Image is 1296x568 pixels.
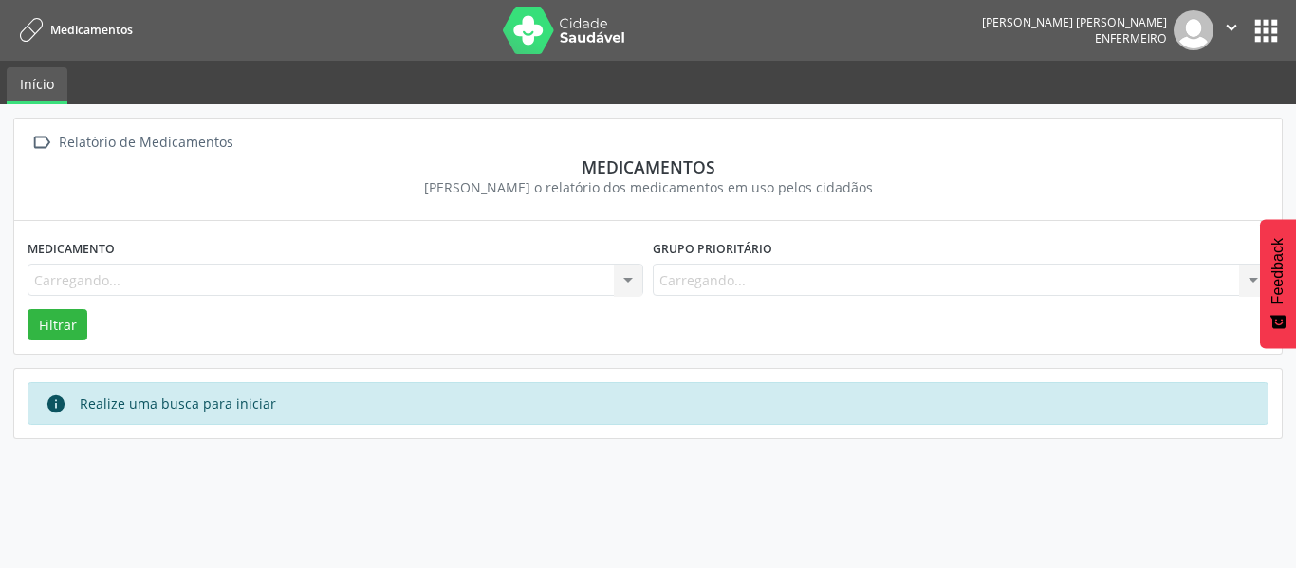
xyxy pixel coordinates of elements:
div: Relatório de Medicamentos [55,129,236,156]
div: [PERSON_NAME] o relatório dos medicamentos em uso pelos cidadãos [28,177,1268,197]
a: Início [7,67,67,104]
button:  [1213,10,1250,50]
img: img [1174,10,1213,50]
div: Medicamentos [28,156,1268,177]
div: Realize uma busca para iniciar [80,394,276,414]
span: Feedback [1269,238,1287,304]
label: Medicamento [28,234,115,264]
button: apps [1250,14,1283,47]
a: Medicamentos [13,14,133,46]
button: Feedback - Mostrar pesquisa [1260,219,1296,348]
label: Grupo prioritário [653,234,772,264]
div: [PERSON_NAME] [PERSON_NAME] [982,14,1167,30]
button: Filtrar [28,309,87,341]
i:  [1221,17,1242,38]
i:  [28,129,55,156]
i: info [46,394,66,414]
span: Enfermeiro [1095,30,1167,46]
span: Medicamentos [50,22,133,38]
a:  Relatório de Medicamentos [28,129,236,156]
